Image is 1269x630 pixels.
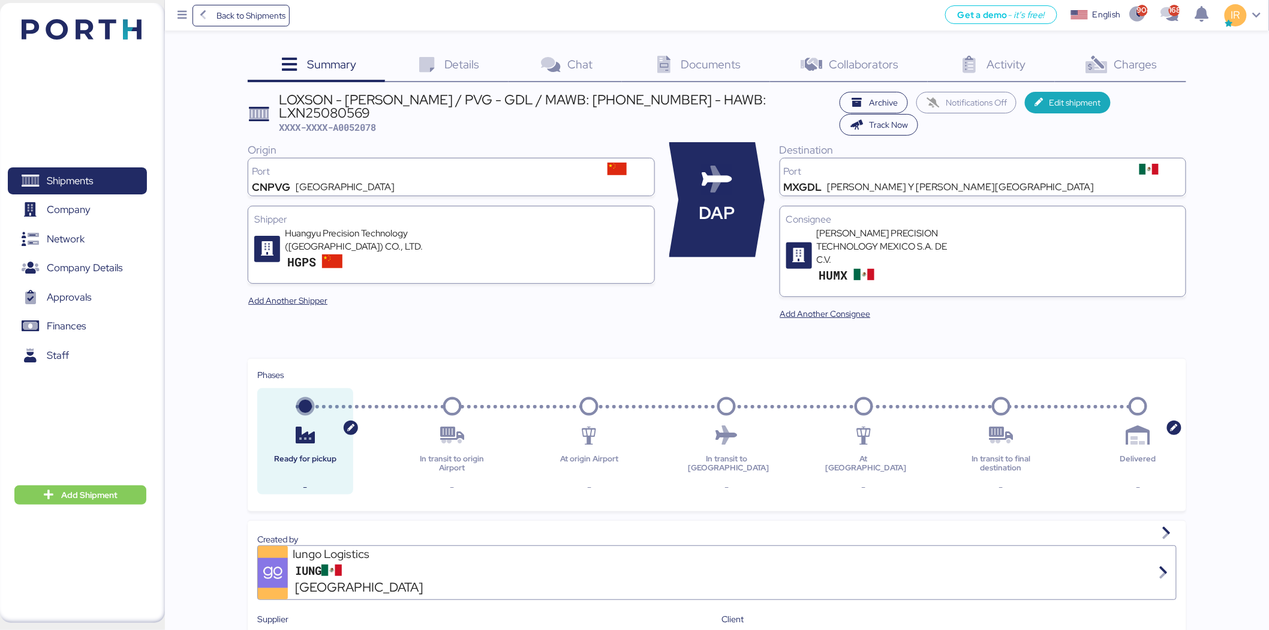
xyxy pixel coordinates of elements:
div: English [1093,8,1120,21]
div: Phases [257,368,1177,382]
span: Notifications Off [946,95,1007,110]
span: IR [1231,7,1240,23]
div: - [414,480,491,494]
div: LOXSON - [PERSON_NAME] / PVG - GDL / MAWB: [PHONE_NUMBER] - HAWB: LXN25080569 [279,93,834,120]
span: Details [444,56,480,72]
span: [GEOGRAPHIC_DATA] [295,578,423,597]
div: [GEOGRAPHIC_DATA] [296,182,395,192]
div: [PERSON_NAME] Y [PERSON_NAME][GEOGRAPHIC_DATA] [827,182,1094,192]
button: Archive [840,92,908,113]
div: Ready for pickup [267,455,344,472]
div: At [GEOGRAPHIC_DATA] [825,455,902,472]
div: CNPVG [252,182,290,192]
span: Company Details [47,259,122,277]
button: Edit shipment [1025,92,1111,113]
a: Shipments [8,167,147,195]
div: Port [784,167,1116,176]
a: Company Details [8,254,147,282]
a: Back to Shipments [193,5,290,26]
button: Add Shipment [14,485,146,505]
span: Add Another Consignee [780,307,871,321]
span: Edit shipment [1050,95,1101,110]
span: Archive [870,95,898,110]
span: Documents [681,56,741,72]
span: Activity [987,56,1026,72]
div: At origin Airport [551,455,628,472]
a: Approvals [8,284,147,311]
div: In transit to [GEOGRAPHIC_DATA] [688,455,765,472]
div: MXGDL [784,182,822,192]
span: Summary [307,56,356,72]
div: - [551,480,628,494]
span: Approvals [47,289,91,306]
div: Iungo Logistics [293,546,437,562]
a: Company [8,196,147,224]
span: DAP [699,200,735,226]
div: Origin [248,142,654,158]
div: In transit to final destination [963,455,1039,472]
span: Collaborators [829,56,899,72]
div: Delivered [1100,455,1177,472]
span: Charges [1114,56,1157,72]
span: Chat [568,56,593,72]
a: Finances [8,313,147,340]
a: Staff [8,341,147,369]
div: Created by [257,533,1177,546]
div: Shipper [254,212,648,227]
button: Add Another Shipper [239,290,337,311]
span: XXXX-XXXX-A0052078 [279,121,376,133]
button: Menu [172,5,193,26]
button: Add Another Consignee [771,303,880,325]
span: Add Another Shipper [248,293,327,308]
div: In transit to origin Airport [414,455,491,472]
div: - [963,480,1039,494]
div: Consignee [786,212,1180,227]
span: Add Shipment [61,488,118,502]
span: Network [47,230,85,248]
span: Back to Shipments [216,8,285,23]
button: Notifications Off [916,92,1017,113]
span: Staff [47,347,69,364]
div: - [825,480,902,494]
span: Finances [47,317,86,335]
a: Network [8,226,147,253]
div: Destination [780,142,1186,158]
div: - [688,480,765,494]
button: Track Now [840,114,918,136]
div: [PERSON_NAME] PRECISION TECHNOLOGY MEXICO S.A. DE C.V. [817,227,961,266]
span: Shipments [47,172,93,190]
div: - [1100,480,1177,494]
span: Track Now [870,118,909,132]
div: - [267,480,344,494]
span: Company [47,201,91,218]
div: Huangyu Precision Technology ([GEOGRAPHIC_DATA]) CO., LTD. [285,227,429,253]
div: Port [252,167,584,176]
